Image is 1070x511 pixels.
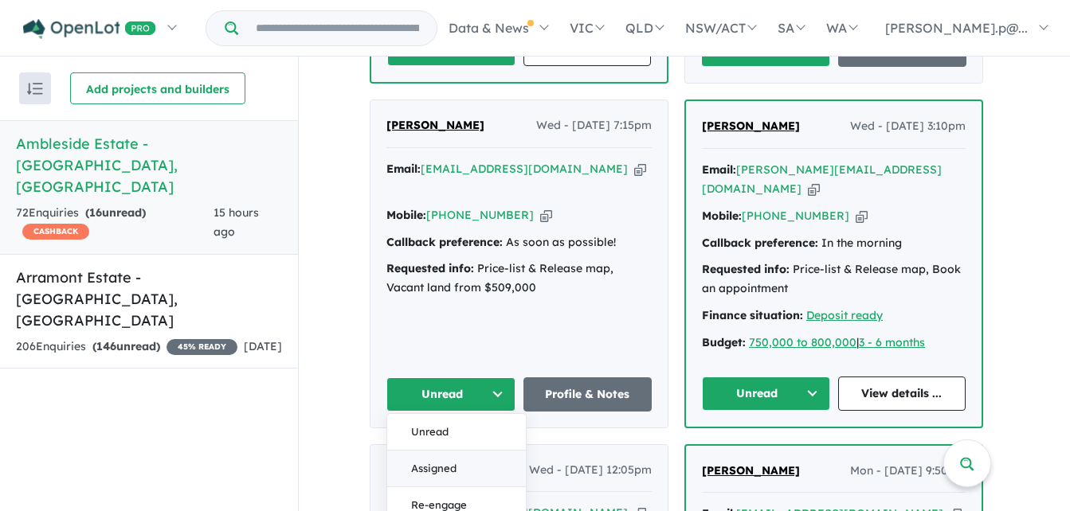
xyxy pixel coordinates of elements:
h5: Ambleside Estate - [GEOGRAPHIC_DATA] , [GEOGRAPHIC_DATA] [16,133,282,197]
a: [PERSON_NAME][EMAIL_ADDRESS][DOMAIN_NAME] [702,162,942,196]
strong: Mobile: [702,209,742,223]
a: [PHONE_NUMBER] [742,209,849,223]
span: Wed - [DATE] 12:05pm [529,461,652,480]
button: Unread [387,414,526,451]
strong: Finance situation: [702,308,803,322]
span: Wed - [DATE] 7:15pm [536,116,652,135]
a: [EMAIL_ADDRESS][DOMAIN_NAME] [421,162,628,176]
button: Unread [702,376,830,411]
span: Wed - [DATE] 3:10pm [850,117,966,136]
span: [PERSON_NAME].p@... [885,20,1028,36]
strong: Email: [386,162,421,176]
span: Mon - [DATE] 9:50pm [850,462,966,481]
strong: Requested info: [386,261,474,275]
a: Profile & Notes [523,377,653,412]
div: | [702,334,966,353]
button: Add projects and builders [70,72,245,104]
span: [DATE] [244,339,282,353]
button: Copy [808,181,820,197]
button: Unread [386,377,515,412]
div: Price-list & Release map, Book an appointment [702,260,966,298]
div: As soon as possible! [386,233,652,252]
div: 206 Enquir ies [16,337,237,357]
input: Try estate name, suburb, builder or developer [241,11,433,45]
span: [PERSON_NAME] [702,119,800,133]
strong: Callback preference: [702,236,818,250]
strong: Callback preference: [386,235,503,249]
strong: ( unread) [92,339,160,353]
strong: Email: [702,162,736,177]
a: 3 - 6 months [859,335,925,349]
div: 72 Enquir ies [16,204,214,242]
span: 146 [96,339,116,353]
img: Openlot PRO Logo White [23,19,156,39]
div: Price-list & Release map, Vacant land from $509,000 [386,259,652,298]
strong: Mobile: [386,208,426,222]
strong: Requested info: [702,262,790,276]
a: [PERSON_NAME] [702,462,800,481]
button: Copy [634,161,646,177]
span: CASHBACK [22,224,89,240]
span: 16 [89,205,102,220]
a: [PHONE_NUMBER] [426,208,534,222]
span: [PERSON_NAME] [702,463,800,478]
a: View details ... [838,376,966,411]
div: In the morning [702,234,966,253]
img: sort.svg [27,83,43,95]
h5: Arramont Estate - [GEOGRAPHIC_DATA] , [GEOGRAPHIC_DATA] [16,267,282,331]
span: 45 % READY [167,339,237,355]
button: Assigned [387,451,526,487]
strong: Budget: [702,335,746,349]
button: Copy [540,207,552,224]
span: 15 hours ago [214,205,259,239]
a: [PERSON_NAME] [386,116,484,135]
a: 750,000 to 800,000 [749,335,856,349]
button: Copy [856,208,868,224]
strong: ( unread) [85,205,146,220]
span: [PERSON_NAME] [386,118,484,132]
a: Deposit ready [806,308,883,322]
a: [PERSON_NAME] [702,117,800,136]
